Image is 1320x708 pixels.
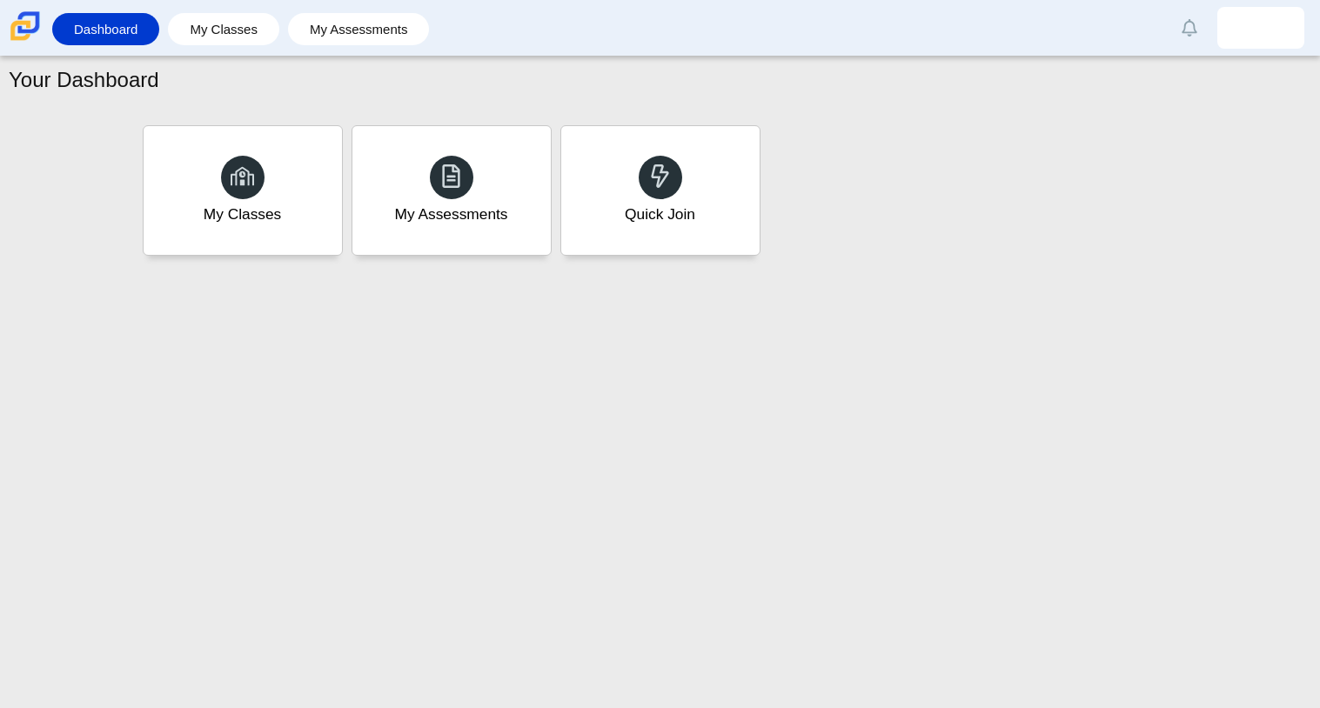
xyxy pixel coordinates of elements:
[61,13,151,45] a: Dashboard
[9,65,159,95] h1: Your Dashboard
[1247,14,1275,42] img: samiyyah.thurman.wBiqRy
[297,13,421,45] a: My Assessments
[177,13,271,45] a: My Classes
[352,125,552,256] a: My Assessments
[1217,7,1304,49] a: samiyyah.thurman.wBiqRy
[7,8,44,44] img: Carmen School of Science & Technology
[560,125,761,256] a: Quick Join
[143,125,343,256] a: My Classes
[204,204,282,225] div: My Classes
[395,204,508,225] div: My Assessments
[7,32,44,47] a: Carmen School of Science & Technology
[1170,9,1209,47] a: Alerts
[625,204,695,225] div: Quick Join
